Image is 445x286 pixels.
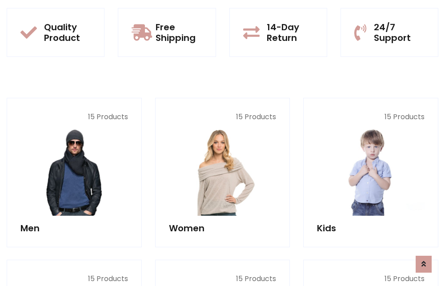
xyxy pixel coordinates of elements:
p: 15 Products [317,112,425,122]
h5: Men [20,223,128,234]
h5: Kids [317,223,425,234]
h5: 14-Day Return [267,22,313,43]
h5: Women [169,223,277,234]
p: 15 Products [169,274,277,284]
h5: 24/7 Support [374,22,425,43]
p: 15 Products [317,274,425,284]
p: 15 Products [20,274,128,284]
p: 15 Products [169,112,277,122]
h5: Quality Product [44,22,91,43]
p: 15 Products [20,112,128,122]
h5: Free Shipping [156,22,202,43]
